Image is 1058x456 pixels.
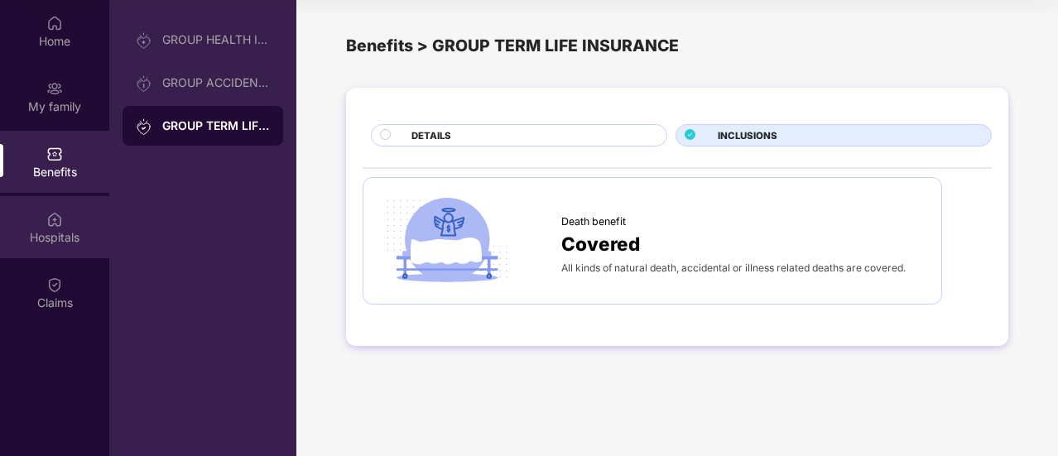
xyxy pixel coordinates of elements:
div: GROUP ACCIDENTAL INSURANCE [162,76,270,89]
span: DETAILS [411,128,451,143]
div: Benefits > GROUP TERM LIFE INSURANCE [346,33,1008,59]
img: svg+xml;base64,PHN2ZyBpZD0iSG9tZSIgeG1sbnM9Imh0dHA6Ly93d3cudzMub3JnLzIwMDAvc3ZnIiB3aWR0aD0iMjAiIG... [46,15,63,31]
img: svg+xml;base64,PHN2ZyBpZD0iQmVuZWZpdHMiIHhtbG5zPSJodHRwOi8vd3d3LnczLm9yZy8yMDAwL3N2ZyIgd2lkdGg9Ij... [46,146,63,162]
img: svg+xml;base64,PHN2ZyB3aWR0aD0iMjAiIGhlaWdodD0iMjAiIHZpZXdCb3g9IjAgMCAyMCAyMCIgZmlsbD0ibm9uZSIgeG... [136,32,152,49]
img: svg+xml;base64,PHN2ZyB3aWR0aD0iMjAiIGhlaWdodD0iMjAiIHZpZXdCb3g9IjAgMCAyMCAyMCIgZmlsbD0ibm9uZSIgeG... [136,75,152,92]
div: GROUP HEALTH INSURANCE [162,33,270,46]
span: Covered [561,229,640,258]
span: Death benefit [561,214,626,230]
div: GROUP TERM LIFE INSURANCE [162,118,270,134]
img: svg+xml;base64,PHN2ZyBpZD0iQ2xhaW0iIHhtbG5zPSJodHRwOi8vd3d3LnczLm9yZy8yMDAwL3N2ZyIgd2lkdGg9IjIwIi... [46,276,63,293]
img: svg+xml;base64,PHN2ZyBpZD0iSG9zcGl0YWxzIiB4bWxucz0iaHR0cDovL3d3dy53My5vcmcvMjAwMC9zdmciIHdpZHRoPS... [46,211,63,228]
img: svg+xml;base64,PHN2ZyB3aWR0aD0iMjAiIGhlaWdodD0iMjAiIHZpZXdCb3g9IjAgMCAyMCAyMCIgZmlsbD0ibm9uZSIgeG... [46,80,63,97]
span: INCLUSIONS [718,128,777,143]
img: svg+xml;base64,PHN2ZyB3aWR0aD0iMjAiIGhlaWdodD0iMjAiIHZpZXdCb3g9IjAgMCAyMCAyMCIgZmlsbD0ibm9uZSIgeG... [136,118,152,135]
span: All kinds of natural death, accidental or illness related deaths are covered. [561,262,906,274]
img: icon [380,194,514,288]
